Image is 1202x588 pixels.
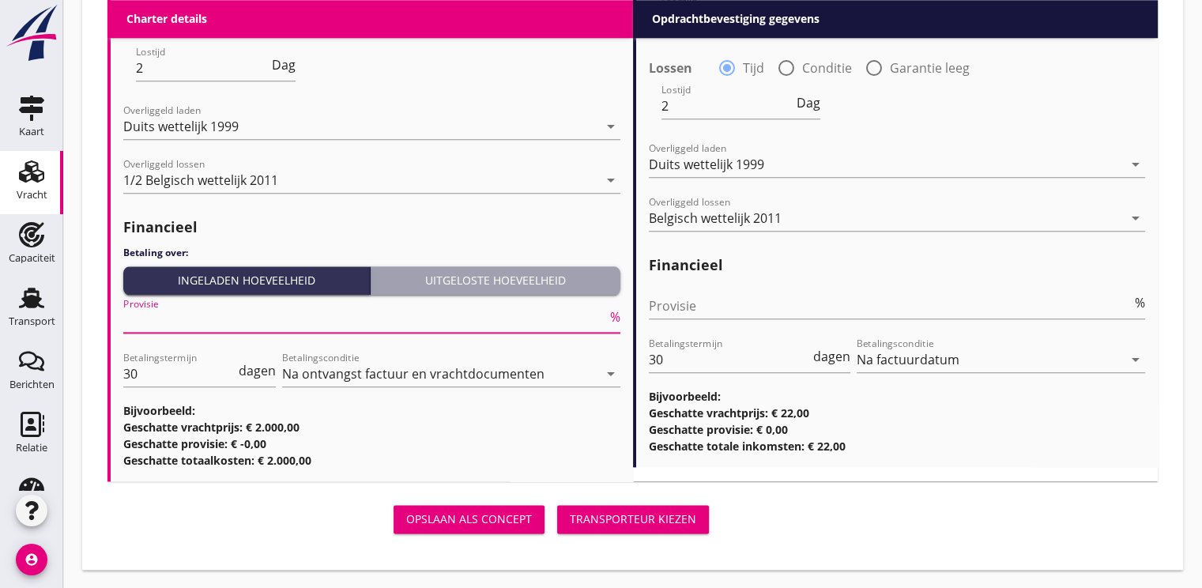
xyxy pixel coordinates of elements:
[601,171,620,190] i: arrow_drop_down
[123,435,620,452] h3: Geschatte provisie: € -0,00
[890,60,970,76] label: Garantie leeg
[810,350,850,363] div: dagen
[272,58,296,71] span: Dag
[797,8,820,21] span: Dag
[649,438,1146,454] h3: Geschatte totale inkomsten: € 22,00
[607,311,620,323] div: %
[406,511,532,527] div: Opslaan als concept
[649,347,811,372] input: Betalingstermijn
[601,364,620,383] i: arrow_drop_down
[9,379,55,390] div: Berichten
[136,55,269,81] input: Lostijd
[649,405,1146,421] h3: Geschatte vrachtprijs: € 22,00
[123,402,620,419] h3: Bijvoorbeeld:
[1126,155,1145,174] i: arrow_drop_down
[649,421,1146,438] h3: Geschatte provisie: € 0,00
[377,272,614,288] div: Uitgeloste hoeveelheid
[394,505,544,533] button: Opslaan als concept
[9,253,55,263] div: Capaciteit
[19,126,44,137] div: Kaart
[802,60,852,76] label: Conditie
[123,173,278,187] div: 1/2 Belgisch wettelijk 2011
[1126,209,1145,228] i: arrow_drop_down
[557,505,709,533] button: Transporteur kiezen
[16,544,47,575] i: account_circle
[661,5,794,30] input: Laadtijd
[123,452,620,469] h3: Geschatte totaalkosten: € 2.000,00
[123,266,371,295] button: Ingeladen hoeveelheid
[797,96,820,109] span: Dag
[282,367,544,381] div: Na ontvangst factuur en vrachtdocumenten
[123,361,236,386] input: Betalingstermijn
[123,119,239,134] div: Duits wettelijk 1999
[364,22,444,38] label: Garantie leeg
[743,60,764,76] label: Tijd
[1126,350,1145,369] i: arrow_drop_down
[9,316,55,326] div: Transport
[277,22,326,38] label: Conditie
[371,266,620,295] button: Uitgeloste hoeveelheid
[649,254,1146,276] h2: Financieel
[649,211,782,225] div: Belgisch wettelijk 2011
[601,117,620,136] i: arrow_drop_down
[570,511,696,527] div: Transporteur kiezen
[649,60,692,76] strong: Lossen
[236,364,276,377] div: dagen
[17,190,47,200] div: Vracht
[217,22,239,38] label: Tijd
[16,443,47,453] div: Relatie
[649,388,1146,405] h3: Bijvoorbeeld:
[3,4,60,62] img: logo-small.a267ee39.svg
[661,93,794,119] input: Lostijd
[857,352,959,367] div: Na factuurdatum
[123,246,620,260] h4: Betaling over:
[123,307,607,333] input: Provisie
[130,272,364,288] div: Ingeladen hoeveelheid
[649,157,764,171] div: Duits wettelijk 1999
[1132,296,1145,309] div: %
[123,419,620,435] h3: Geschatte vrachtprijs: € 2.000,00
[123,217,620,238] h2: Financieel
[649,293,1132,318] input: Provisie
[123,22,167,38] strong: Lossen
